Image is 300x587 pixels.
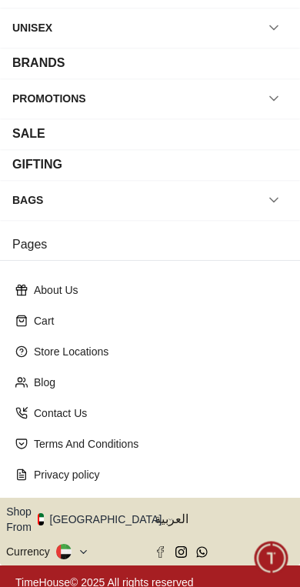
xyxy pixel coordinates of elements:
div: SALE [12,125,45,143]
span: Services [144,392,192,411]
span: Nearest Store Locator [156,428,282,446]
p: Store Locations [34,344,278,359]
p: About Us [34,282,278,298]
div: Track your Shipment [154,459,292,486]
img: Profile picture of Zoe [43,10,69,36]
div: UNISEX [12,14,52,42]
em: Minimize [262,8,292,38]
span: Request a callback [27,463,135,482]
div: Exchanges [210,388,292,415]
span: Hello! I'm your Time House Watches Support Assistant. How can I assist you [DATE]? [22,315,232,366]
div: Nearest Store Locator [146,423,292,451]
div: Request a callback [17,459,145,486]
em: Back [8,8,38,38]
img: United Arab Emirates [38,513,44,525]
div: GIFTING [12,155,62,174]
span: Track your Shipment [164,463,282,482]
p: Terms And Conditions [34,436,278,452]
p: Blog [34,375,278,390]
span: Exchanges [220,392,282,411]
p: Privacy policy [34,467,278,482]
div: [PERSON_NAME] [78,16,212,31]
button: العربية [155,504,294,535]
p: Contact Us [34,405,278,421]
div: New Enquiry [33,388,126,415]
a: Facebook [155,546,166,558]
span: New Enquiry [43,392,116,411]
div: BAGS [12,186,43,214]
div: PROMOTIONS [12,85,86,112]
div: [PERSON_NAME] [12,286,300,302]
div: BRANDS [12,54,65,72]
div: Chat Widget [255,542,288,575]
p: Cart [34,313,278,329]
a: Whatsapp [196,546,208,558]
a: Instagram [175,546,187,558]
span: العربية [155,510,294,529]
span: 01:39 AM [201,360,241,370]
button: Shop From[GEOGRAPHIC_DATA] [6,504,173,535]
div: Currency [6,544,56,559]
div: Services [134,388,202,415]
